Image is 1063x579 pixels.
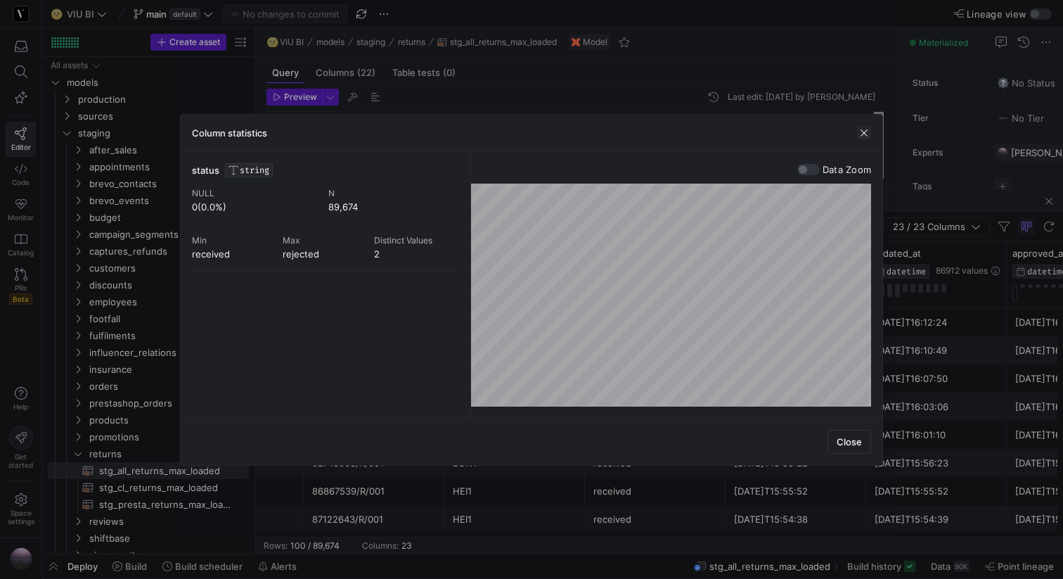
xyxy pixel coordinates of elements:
[192,189,323,198] div: NULL
[192,165,219,176] span: status
[328,201,459,212] div: 89,674
[374,236,459,246] div: Distinct Values
[374,248,459,260] div: 2
[192,127,267,139] h3: Column statistics
[192,248,277,260] div: received
[192,201,323,212] div: 0(0.0%)
[837,436,862,447] span: Close
[328,189,459,198] div: N
[283,236,368,246] div: Max
[240,165,269,175] span: STRING
[192,236,277,246] div: Min
[283,248,368,260] div: rejected
[823,164,871,175] span: Data Zoom
[827,430,871,454] button: Close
